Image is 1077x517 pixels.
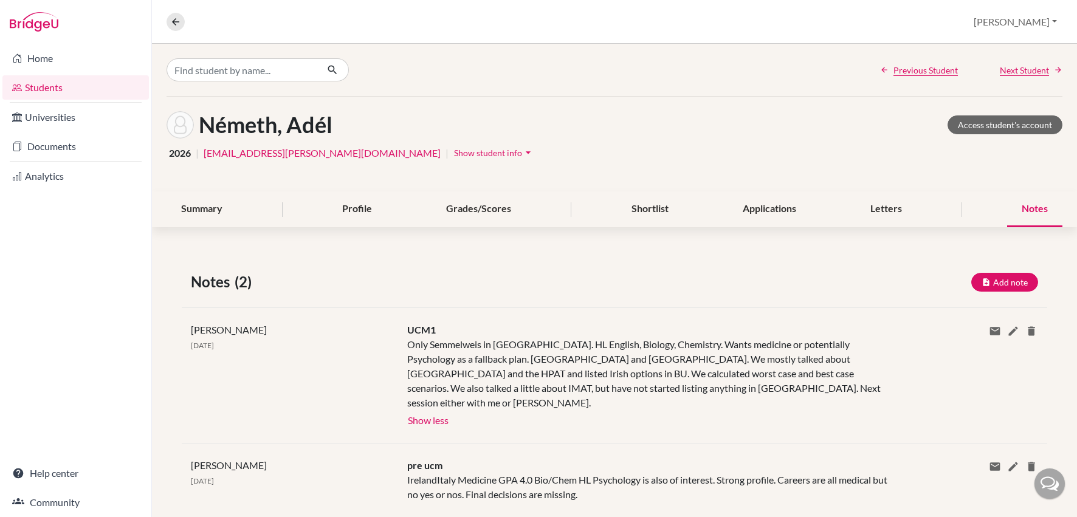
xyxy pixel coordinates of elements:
[235,271,256,293] span: (2)
[167,191,237,227] div: Summary
[407,459,442,471] span: pre ucm
[199,112,332,138] h1: Németh, Adél
[328,191,387,227] div: Profile
[432,191,526,227] div: Grades/Scores
[2,75,149,100] a: Students
[2,105,149,129] a: Universities
[446,146,449,160] span: |
[2,46,149,70] a: Home
[948,115,1062,134] a: Access student's account
[1000,64,1049,77] span: Next Student
[880,64,958,77] a: Previous Student
[407,337,894,410] div: Only Semmelweis in [GEOGRAPHIC_DATA]. HL English, Biology, Chemistry. Wants medicine or potential...
[856,191,917,227] div: Letters
[167,58,317,81] input: Find student by name...
[169,146,191,160] span: 2026
[1000,64,1062,77] a: Next Student
[453,143,535,162] button: Show student infoarrow_drop_down
[728,191,811,227] div: Applications
[191,459,267,471] span: [PERSON_NAME]
[1007,191,1062,227] div: Notes
[968,10,1062,33] button: [PERSON_NAME]
[196,146,199,160] span: |
[191,324,267,335] span: [PERSON_NAME]
[204,146,441,160] a: [EMAIL_ADDRESS][PERSON_NAME][DOMAIN_NAME]
[2,461,149,485] a: Help center
[407,324,436,335] span: UCM1
[2,490,149,515] a: Community
[522,146,534,159] i: arrow_drop_down
[10,12,58,32] img: Bridge-U
[407,410,449,428] button: Show less
[2,164,149,188] a: Analytics
[454,148,522,158] span: Show student info
[971,273,1038,292] button: Add note
[2,134,149,159] a: Documents
[617,191,683,227] div: Shortlist
[398,458,903,502] div: IrelandItaly Medicine GPA 4.0 Bio/Chem HL Psychology is also of interest. Strong profile. Careers...
[167,111,194,139] img: Adél Németh's avatar
[191,271,235,293] span: Notes
[191,476,214,485] span: [DATE]
[191,341,214,350] span: [DATE]
[893,64,958,77] span: Previous Student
